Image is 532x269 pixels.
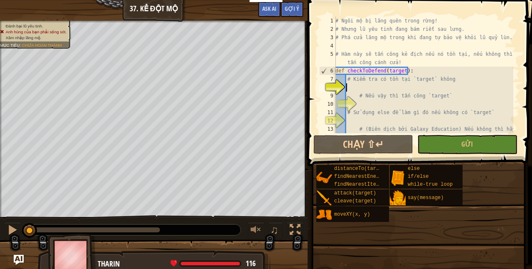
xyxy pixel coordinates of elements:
span: 116 [246,258,256,269]
div: 4 [319,42,336,50]
button: Ctrl + P: Pause [4,222,21,239]
div: 7 [319,75,336,83]
img: portrait.png [390,170,406,186]
span: Anh hùng của bạn phải sống sót. [5,30,66,34]
span: findNearestEnemy() [334,174,388,179]
span: while-true loop [408,182,453,187]
div: 12 [319,117,336,125]
div: 2 [319,25,336,33]
span: : [20,43,22,47]
div: 5 [319,50,336,67]
span: cleave(target) [334,198,376,204]
div: 13 [319,125,336,142]
div: 11 [319,108,336,117]
div: 6 [320,67,336,75]
div: 8 [319,83,336,92]
button: ♫ [268,222,283,239]
span: Xâm nhập lăng mộ. [5,35,42,40]
div: 9 [319,92,336,100]
div: 3 [319,33,336,42]
button: Chạy ⇧↵ [313,135,413,154]
div: health: 116 / 116 [170,260,256,267]
span: Đánh bại lũ yêu tinh. [5,24,43,28]
button: Gửi [417,135,517,154]
span: Gợi ý [285,5,299,12]
img: portrait.png [316,207,332,223]
span: else [408,166,420,172]
button: Ask AI [14,255,24,265]
div: 10 [319,100,336,108]
div: 1 [319,17,336,25]
span: Gửi [461,139,473,149]
img: portrait.png [390,190,406,206]
span: distanceTo(target) [334,166,388,172]
span: say(message) [408,195,443,201]
span: ♫ [270,224,278,236]
span: findNearestItem() [334,182,385,187]
span: Chưa hoàn thành [22,43,62,47]
img: portrait.png [316,190,332,206]
button: Bật tắt chế độ toàn màn hình [287,222,303,239]
span: attack(target) [334,190,376,196]
button: Tùy chỉnh âm lượng [248,222,264,239]
button: Ask AI [258,2,281,17]
span: Ask AI [262,5,276,12]
img: portrait.png [316,170,332,186]
span: if/else [408,174,429,179]
span: moveXY(x, y) [334,212,370,217]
